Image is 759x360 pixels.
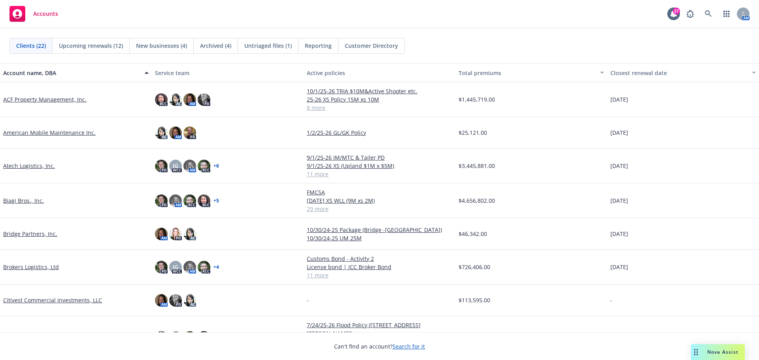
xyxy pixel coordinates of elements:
[459,69,595,77] div: Total premiums
[459,95,495,104] span: $1,445,719.00
[3,230,57,238] a: Bridge Partners, Inc.
[610,162,628,170] span: [DATE]
[33,11,58,17] span: Accounts
[610,230,628,238] span: [DATE]
[607,63,759,82] button: Closest renewal date
[16,41,46,50] span: Clients (22)
[183,160,196,172] img: photo
[307,95,452,104] a: 25-26 XS Policy 15M xs 10M
[682,6,698,22] a: Report a Bug
[307,87,452,95] a: 10/1/25-26 TRIA $10M&Active Shooter etc.
[610,296,612,304] span: -
[307,296,309,304] span: -
[3,162,55,170] a: Atech Logistics, Inc.
[610,95,628,104] span: [DATE]
[304,63,455,82] button: Active policies
[198,261,210,273] img: photo
[183,331,196,344] img: photo
[155,228,168,240] img: photo
[610,128,628,137] span: [DATE]
[610,69,747,77] div: Closest renewal date
[307,162,452,170] a: 9/1/25-26 XS (Upland $1M x $5M)
[307,226,452,234] a: 10/30/24-25 Package (Bridge -[GEOGRAPHIC_DATA])
[307,205,452,213] a: 29 more
[155,93,168,106] img: photo
[183,93,196,106] img: photo
[155,331,168,344] img: photo
[307,234,452,242] a: 10/30/24-25 UM 25M
[305,41,332,50] span: Reporting
[459,162,495,170] span: $3,445,881.00
[3,196,44,205] a: Biagi Bros., Inc.
[155,261,168,273] img: photo
[307,69,452,77] div: Active policies
[173,162,178,170] span: JG
[169,194,182,207] img: photo
[169,331,182,344] img: photo
[459,128,487,137] span: $25,121.00
[610,263,628,271] span: [DATE]
[700,6,716,22] a: Search
[213,265,219,270] a: + 4
[459,263,490,271] span: $726,406.00
[307,104,452,112] a: 8 more
[459,230,487,238] span: $46,342.00
[393,343,425,350] a: Search for it
[213,198,219,203] a: + 5
[198,160,210,172] img: photo
[155,294,168,307] img: photo
[213,164,219,168] a: + 6
[307,321,452,337] a: 7/24/25-26 Flood Policy ([STREET_ADDRESS][PERSON_NAME])
[455,63,607,82] button: Total premiums
[3,263,59,271] a: Brokers Logistics, Ltd
[3,296,102,304] a: Citivest Commercial Investments, LLC
[155,126,168,139] img: photo
[169,294,182,307] img: photo
[200,41,231,50] span: Archived (4)
[152,63,304,82] button: Service team
[183,294,196,307] img: photo
[719,6,734,22] a: Switch app
[707,349,738,355] span: Nova Assist
[307,188,452,196] a: FMCSA
[244,41,292,50] span: Untriaged files (1)
[183,194,196,207] img: photo
[169,228,182,240] img: photo
[183,126,196,139] img: photo
[3,69,140,77] div: Account name, DBA
[307,128,452,137] a: 1/2/25-26 GL/GK Policy
[307,170,452,178] a: 11 more
[155,194,168,207] img: photo
[307,271,452,279] a: 11 more
[6,3,61,25] a: Accounts
[610,196,628,205] span: [DATE]
[334,342,425,351] span: Can't find an account?
[459,196,495,205] span: $4,656,802.00
[183,228,196,240] img: photo
[155,160,168,172] img: photo
[691,344,701,360] div: Drag to move
[198,93,210,106] img: photo
[345,41,398,50] span: Customer Directory
[169,93,182,106] img: photo
[59,41,123,50] span: Upcoming renewals (12)
[307,263,452,271] a: License bond | ICC Broker Bond
[169,126,182,139] img: photo
[307,254,452,263] a: Customs Bond - Activity 2
[198,194,210,207] img: photo
[307,153,452,162] a: 9/1/25-26 IM/MTC & Tailer PD
[3,95,87,104] a: ACF Property Management, Inc.
[155,69,300,77] div: Service team
[691,344,745,360] button: Nova Assist
[307,196,452,205] a: [DATE] XS WLL (9M xs 2M)
[459,296,490,304] span: $113,595.00
[183,261,196,273] img: photo
[3,128,96,137] a: American Mobile Maintenance Inc.
[673,8,680,15] div: 27
[173,263,178,271] span: JG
